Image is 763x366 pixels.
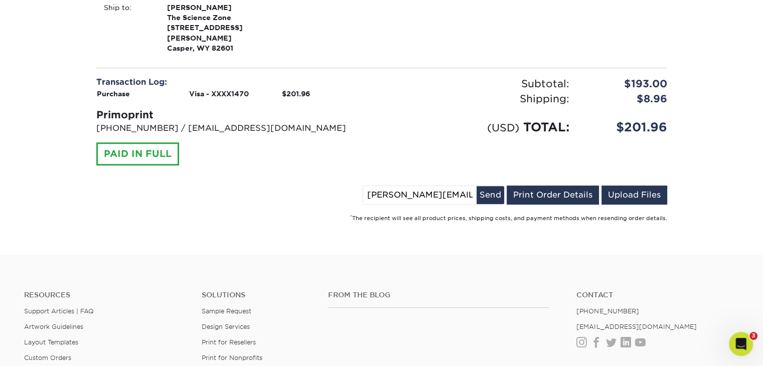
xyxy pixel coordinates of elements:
[382,91,577,106] div: Shipping:
[350,215,667,222] small: The recipient will see all product prices, shipping costs, and payment methods when resending ord...
[749,332,757,340] span: 3
[282,90,310,98] strong: $201.96
[576,291,739,299] a: Contact
[202,307,251,315] a: Sample Request
[202,354,262,361] a: Print for Nonprofits
[523,120,569,134] span: TOTAL:
[189,90,249,98] strong: Visa - XXXX1470
[96,76,374,88] div: Transaction Log:
[167,3,279,53] strong: Casper, WY 82601
[576,307,639,315] a: [PHONE_NUMBER]
[202,291,314,299] h4: Solutions
[729,332,753,356] iframe: Intercom live chat
[97,90,130,98] strong: Purchase
[202,338,256,346] a: Print for Resellers
[382,76,577,91] div: Subtotal:
[601,186,667,205] a: Upload Files
[328,291,549,299] h4: From the Blog
[96,142,179,165] div: PAID IN FULL
[577,118,675,136] div: $201.96
[487,121,519,134] small: (USD)
[24,323,83,330] a: Artwork Guidelines
[576,323,696,330] a: [EMAIL_ADDRESS][DOMAIN_NAME]
[96,107,374,122] div: Primoprint
[167,3,279,13] span: [PERSON_NAME]
[577,91,675,106] div: $8.96
[507,186,599,205] a: Print Order Details
[167,23,279,43] span: [STREET_ADDRESS][PERSON_NAME]
[477,186,504,204] button: Send
[202,323,250,330] a: Design Services
[96,122,374,134] p: [PHONE_NUMBER] / [EMAIL_ADDRESS][DOMAIN_NAME]
[24,307,94,315] a: Support Articles | FAQ
[96,3,160,54] div: Ship to:
[24,291,187,299] h4: Resources
[577,76,675,91] div: $193.00
[167,13,279,23] span: The Science Zone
